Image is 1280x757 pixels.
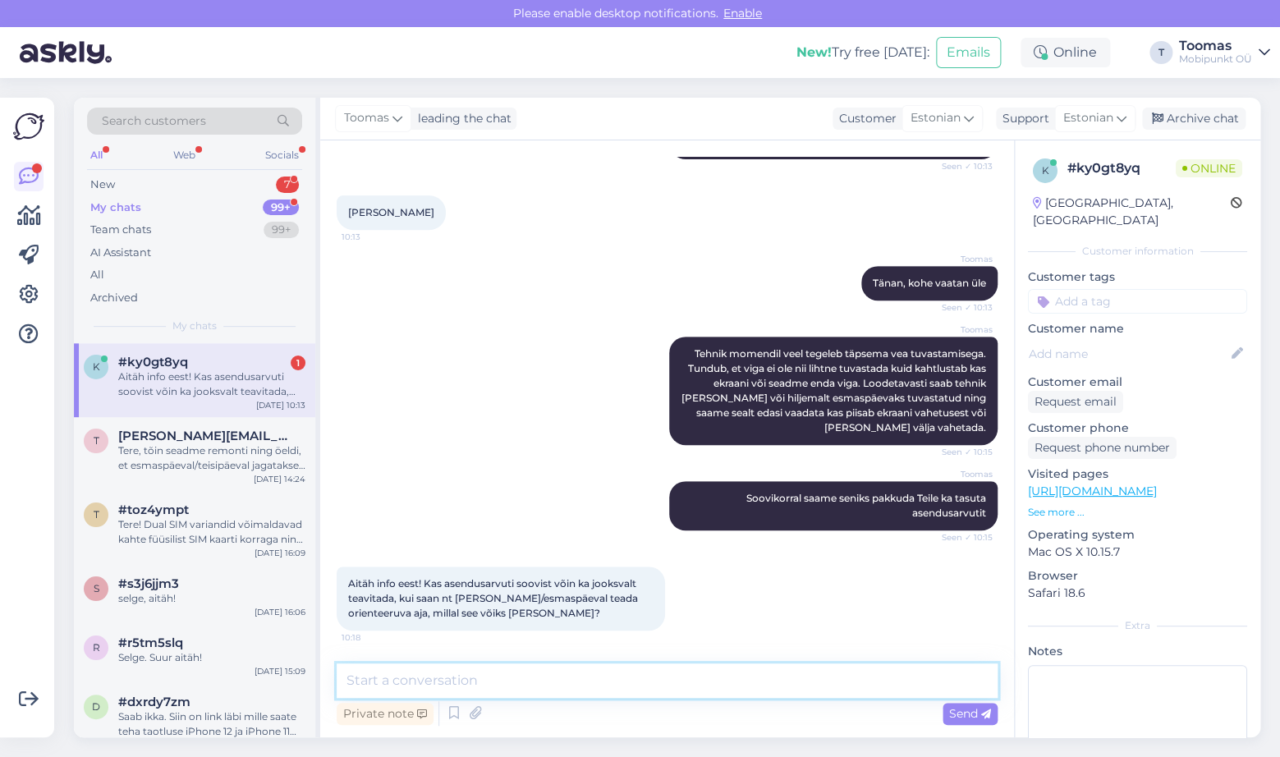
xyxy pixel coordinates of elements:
div: Online [1021,38,1110,67]
div: All [87,145,106,166]
div: Customer [833,110,897,127]
span: Search customers [102,112,206,130]
div: Toomas [1179,39,1252,53]
span: s [94,582,99,594]
div: [DATE] 16:06 [255,606,305,618]
p: Customer email [1028,374,1247,391]
span: Seen ✓ 10:13 [931,160,993,172]
span: #toz4ympt [118,502,189,517]
div: Try free [DATE]: [796,43,929,62]
span: #s3j6jjm3 [118,576,179,591]
div: Customer information [1028,244,1247,259]
div: Aitäh info eest! Kas asendusarvuti soovist võin ka jooksvalt teavitada, kui saan nt [PERSON_NAME]... [118,369,305,399]
span: 10:13 [342,231,403,243]
div: [DATE] 15:09 [255,665,305,677]
p: Notes [1028,643,1247,660]
div: Request phone number [1028,437,1177,459]
div: Socials [262,145,302,166]
div: All [90,267,104,283]
span: #ky0gt8yq [118,355,188,369]
div: T [1149,41,1172,64]
div: Saab ikka. Siin on link läbi mille saate teha taotluse iPhone 12 ja iPhone 11 Pro Max järelmaksug... [118,709,305,739]
p: Operating system [1028,526,1247,544]
span: Enable [718,6,767,21]
div: [DATE] 14:24 [254,473,305,485]
p: Customer name [1028,320,1247,337]
b: New! [796,44,832,60]
p: Customer tags [1028,268,1247,286]
img: Askly Logo [13,111,44,142]
div: [GEOGRAPHIC_DATA], [GEOGRAPHIC_DATA] [1033,195,1231,229]
div: 99+ [263,200,299,216]
span: k [93,360,100,373]
div: New [90,177,115,193]
span: Toomas [344,109,389,127]
div: Web [170,145,199,166]
p: Browser [1028,567,1247,585]
div: 1 [291,356,305,370]
div: Selge. Suur aitäh! [118,650,305,665]
span: 10:18 [342,631,403,644]
div: 99+ [264,222,299,238]
span: k [1042,164,1049,177]
div: Archive chat [1142,108,1246,130]
div: Tere, tõin seadme remonti ning öeldi, et esmaspäeval/teisipäeval jagatakse infot kaua võib selleg... [118,443,305,473]
span: terese.murumagi@gmail.com [118,429,289,443]
p: Customer phone [1028,420,1247,437]
span: Toomas [931,468,993,480]
div: Private note [337,703,434,725]
span: #r5tm5slq [118,635,183,650]
input: Add name [1029,345,1228,363]
div: Archived [90,290,138,306]
span: Seen ✓ 10:13 [931,301,993,314]
span: Seen ✓ 10:15 [931,446,993,458]
div: My chats [90,200,141,216]
div: Team chats [90,222,151,238]
span: Send [949,706,991,721]
span: Online [1176,159,1242,177]
div: # ky0gt8yq [1067,158,1176,178]
input: Add a tag [1028,289,1247,314]
a: [URL][DOMAIN_NAME] [1028,484,1157,498]
span: r [93,641,100,654]
div: Tere! Dual SIM variandid võimaldavad kahte füüsilist SIM kaarti korraga ning nendel eSIM ei toimi. [118,517,305,547]
span: Aitäh info eest! Kas asendusarvuti soovist võin ka jooksvalt teavitada, kui saan nt [PERSON_NAME]... [348,577,640,619]
span: Estonian [911,109,961,127]
p: Mac OS X 10.15.7 [1028,544,1247,561]
div: [DATE] 16:09 [255,547,305,559]
div: 7 [276,177,299,193]
p: Visited pages [1028,466,1247,483]
div: leading the chat [411,110,512,127]
span: Soovikorral saame seniks pakkuda Teile ka tasuta asendusarvutit [746,492,989,519]
span: #dxrdy7zm [118,695,190,709]
p: Safari 18.6 [1028,585,1247,602]
span: Toomas [931,253,993,265]
span: My chats [172,319,217,333]
div: Mobipunkt OÜ [1179,53,1252,66]
span: Estonian [1063,109,1113,127]
span: Tehnik momendil veel tegeleb täpsema vea tuvastamisega. Tundub, et viga ei ole nii lihtne tuvasta... [681,347,989,434]
div: [DATE] 10:13 [256,399,305,411]
span: [PERSON_NAME] [348,206,434,218]
div: Request email [1028,391,1123,413]
div: Extra [1028,618,1247,633]
p: See more ... [1028,505,1247,520]
button: Emails [936,37,1001,68]
div: Support [996,110,1049,127]
span: Toomas [931,323,993,336]
span: Tänan, kohe vaatan üle [873,277,986,289]
a: ToomasMobipunkt OÜ [1179,39,1270,66]
span: d [92,700,100,713]
div: selge, aitäh! [118,591,305,606]
span: t [94,434,99,447]
span: t [94,508,99,521]
div: AI Assistant [90,245,151,261]
span: Seen ✓ 10:15 [931,531,993,544]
